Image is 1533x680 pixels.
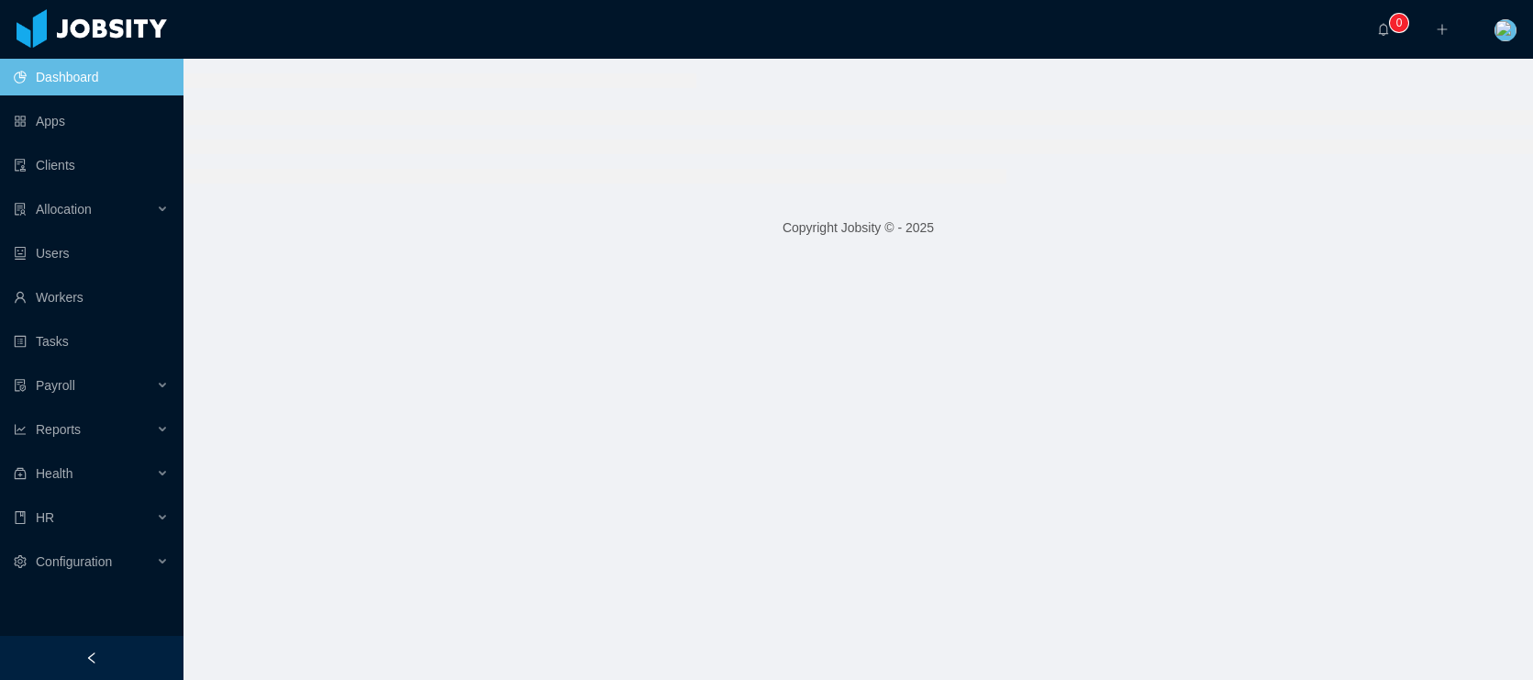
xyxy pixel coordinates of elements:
[36,202,92,217] span: Allocation
[183,196,1533,260] footer: Copyright Jobsity © - 2025
[14,423,27,436] i: icon: line-chart
[1436,23,1449,36] i: icon: plus
[14,203,27,216] i: icon: solution
[14,103,169,139] a: icon: appstoreApps
[36,510,54,525] span: HR
[1494,19,1516,41] img: 258dced0-fa31-11e7-ab37-b15c1c349172_5c7e7c09b5088.jpeg
[14,511,27,524] i: icon: book
[14,235,169,272] a: icon: robotUsers
[14,147,169,184] a: icon: auditClients
[14,279,169,316] a: icon: userWorkers
[14,467,27,480] i: icon: medicine-box
[36,466,72,481] span: Health
[36,422,81,437] span: Reports
[36,554,112,569] span: Configuration
[14,379,27,392] i: icon: file-protect
[14,555,27,568] i: icon: setting
[14,323,169,360] a: icon: profileTasks
[1390,14,1408,32] sup: 0
[36,378,75,393] span: Payroll
[1377,23,1390,36] i: icon: bell
[14,59,169,95] a: icon: pie-chartDashboard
